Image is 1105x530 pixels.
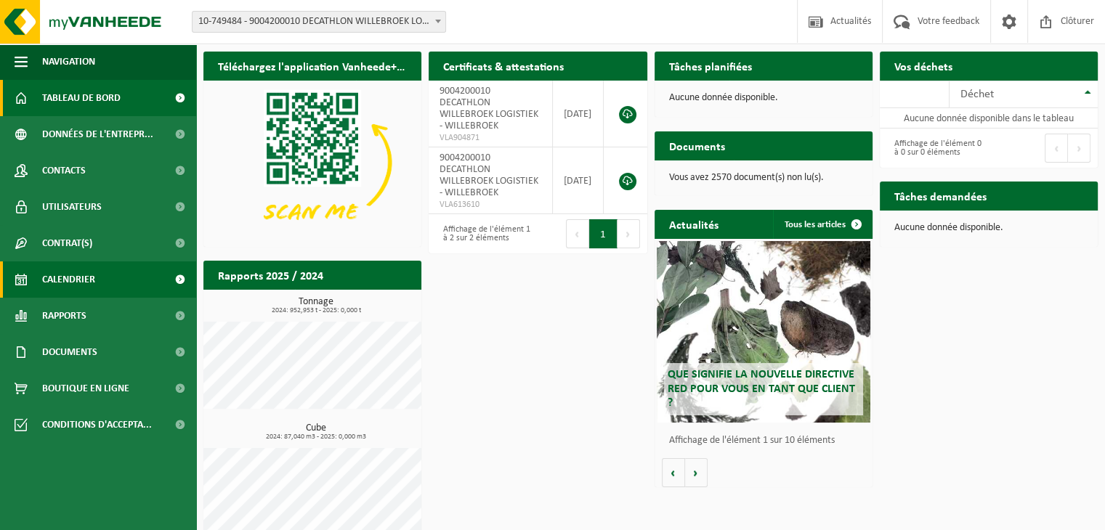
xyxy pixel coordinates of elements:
span: 10-749484 - 9004200010 DECATHLON WILLEBROEK LOGISTIEK - WILLEBROEK [193,12,445,32]
p: Aucune donnée disponible. [669,93,858,103]
span: VLA904871 [440,132,541,144]
img: Download de VHEPlus App [203,81,421,244]
p: Affichage de l'élément 1 sur 10 éléments [669,436,865,446]
div: Affichage de l'élément 0 à 0 sur 0 éléments [887,132,981,164]
span: Conditions d'accepta... [42,407,152,443]
span: 9004200010 DECATHLON WILLEBROEK LOGISTIEK - WILLEBROEK [440,152,538,198]
button: Next [618,219,640,248]
span: Boutique en ligne [42,370,129,407]
a: Tous les articles [773,210,871,239]
span: 10-749484 - 9004200010 DECATHLON WILLEBROEK LOGISTIEK - WILLEBROEK [192,11,446,33]
button: Volgende [685,458,708,487]
p: Aucune donnée disponible. [894,223,1083,233]
h2: Certificats & attestations [429,52,578,80]
button: Next [1068,134,1090,163]
h3: Cube [211,423,421,441]
h2: Vos déchets [880,52,967,80]
span: Que signifie la nouvelle directive RED pour vous en tant que client ? [668,369,855,408]
button: 1 [589,219,618,248]
span: Déchet [960,89,994,100]
span: Données de l'entrepr... [42,116,153,152]
p: Vous avez 2570 document(s) non lu(s). [669,173,858,183]
td: Aucune donnée disponible dans le tableau [880,108,1098,129]
span: Calendrier [42,261,95,298]
h2: Actualités [655,210,733,238]
span: Contacts [42,152,86,189]
td: [DATE] [553,147,604,214]
button: Previous [566,219,589,248]
span: Rapports [42,298,86,334]
span: Navigation [42,44,95,80]
span: 2024: 87,040 m3 - 2025: 0,000 m3 [211,433,421,441]
a: Que signifie la nouvelle directive RED pour vous en tant que client ? [657,241,870,423]
h2: Tâches planifiées [655,52,766,80]
span: VLA613610 [440,199,541,211]
h2: Documents [655,131,740,160]
button: Vorige [662,458,685,487]
h3: Tonnage [211,297,421,314]
span: 9004200010 DECATHLON WILLEBROEK LOGISTIEK - WILLEBROEK [440,86,538,131]
h2: Tâches demandées [880,182,1001,210]
span: Documents [42,334,97,370]
span: Utilisateurs [42,189,102,225]
span: 2024: 952,953 t - 2025: 0,000 t [211,307,421,314]
h2: Téléchargez l'application Vanheede+ maintenant! [203,52,421,80]
h2: Rapports 2025 / 2024 [203,261,338,289]
span: Contrat(s) [42,225,92,261]
a: Consulter les rapports [295,289,420,318]
button: Previous [1045,134,1068,163]
span: Tableau de bord [42,80,121,116]
td: [DATE] [553,81,604,147]
div: Affichage de l'élément 1 à 2 sur 2 éléments [436,218,530,250]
